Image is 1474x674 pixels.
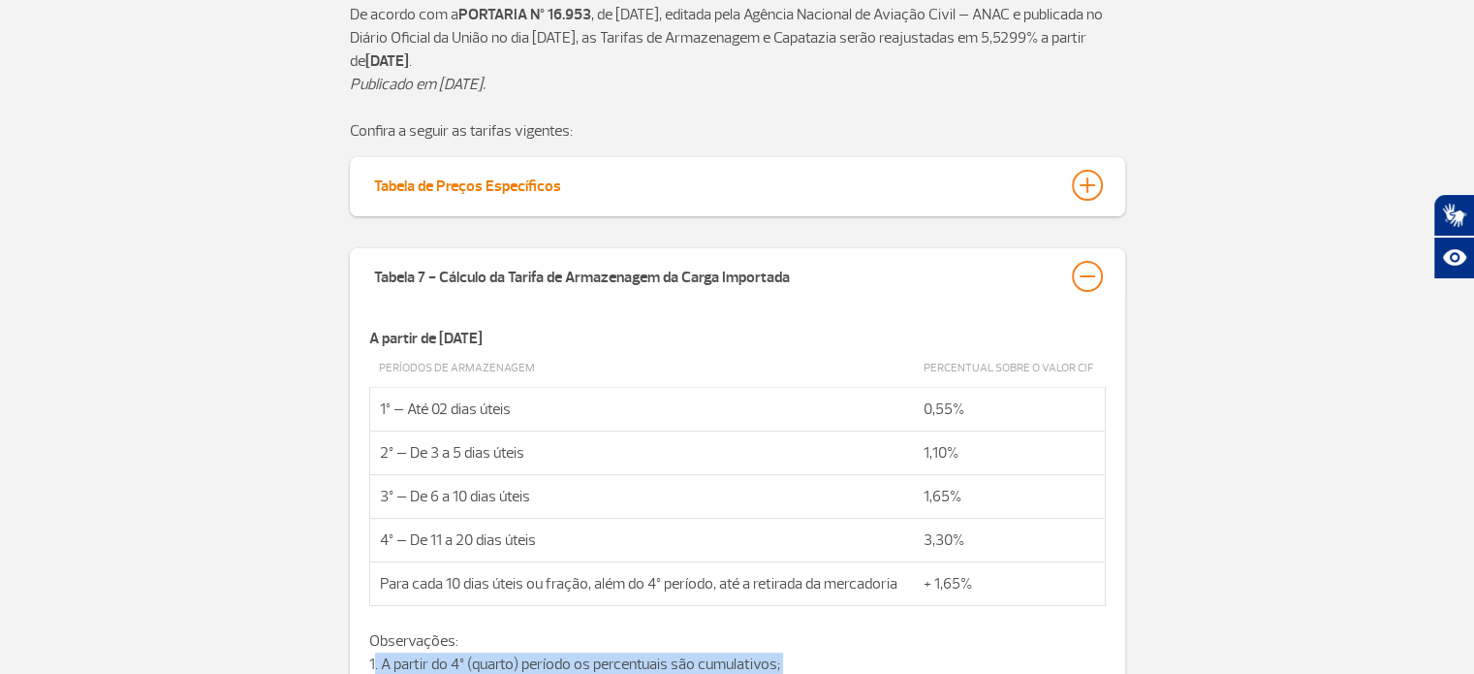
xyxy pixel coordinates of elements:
[1433,194,1474,237] button: Abrir tradutor de língua de sinais.
[369,475,914,519] td: 3º – De 6 a 10 dias úteis
[369,350,914,388] td: Períodos de Armazenagem
[1433,237,1474,279] button: Abrir recursos assistivos.
[374,261,790,288] div: Tabela 7 - Cálculo da Tarifa de Armazenagem da Carga Importada
[914,562,1105,606] td: + 1,65%
[373,260,1102,293] button: Tabela 7 - Cálculo da Tarifa de Armazenagem da Carga Importada
[369,562,914,606] td: Para cada 10 dias úteis ou fração, além do 4º período, até a retirada da mercadoria
[914,432,1105,475] td: 1,10%
[914,350,1105,388] td: Percentual sobre o valor CIF
[1433,194,1474,279] div: Plugin de acessibilidade da Hand Talk.
[458,5,591,24] strong: PORTARIA Nº 16.953
[350,75,486,94] em: Publicado em [DATE].
[914,388,1105,432] td: 0,55%
[914,519,1105,562] td: 3,30%
[365,51,409,71] strong: [DATE]
[369,388,914,432] td: 1º – Até 02 dias úteis
[369,329,483,348] strong: A partir de [DATE]
[914,475,1105,519] td: 1,65%
[373,169,1102,202] button: Tabela de Preços Específicos
[369,432,914,475] td: 2º – De 3 a 5 dias úteis
[350,119,1125,143] p: Confira a seguir as tarifas vigentes:
[350,3,1125,73] p: De acordo com a , de [DATE], editada pela Agência Nacional de Aviação Civil – ANAC e publicada no...
[374,170,561,197] div: Tabela de Preços Específicos
[369,519,914,562] td: 4º – De 11 a 20 dias úteis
